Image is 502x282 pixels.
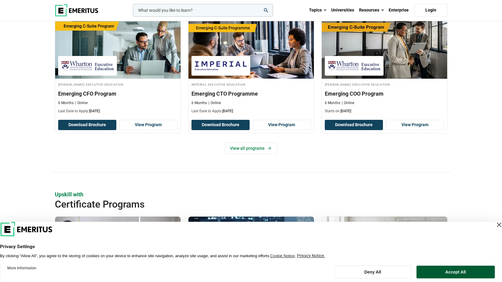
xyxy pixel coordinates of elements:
button: Download Brochure [58,120,116,130]
p: 6 Months [191,100,207,106]
img: Imperial Executive Education [194,59,247,73]
img: Emerging COO Program | Online Supply Chain and Operations Course [322,18,447,79]
p: Online [342,100,354,106]
p: 6 Months [325,100,340,106]
p: Online [208,100,221,106]
a: View all programs [225,143,277,154]
img: Emerging CFO Program | Online Finance Course [55,18,181,79]
img: Executive Presence and Influence: Persuasive Leadership Development | Online Leadership Course [55,217,181,277]
h3: Emerging CFO Program [58,90,178,97]
a: Finance Course by Wharton Executive Education - October 2, 2025 Wharton Executive Education [PERS... [55,18,181,117]
p: Last Date to Apply: [58,109,178,114]
p: Last Date to Apply: [191,109,311,114]
img: Health and Wellness: Designing a Sustainable Nutrition Plan | Online Healthcare Course [322,217,447,277]
img: Emerging CTO Programme | Online Business Management Course [188,18,314,79]
span: [DATE] [341,109,351,113]
p: Upskill with [55,191,447,198]
a: Login [414,4,447,17]
a: View Program [386,120,444,130]
input: woocommerce-product-search-field-0 [133,4,273,17]
button: Download Brochure [325,120,383,130]
p: Starts on: [325,109,444,114]
h3: Emerging COO Program [325,90,444,97]
h4: [PERSON_NAME] Executive Education [58,82,178,87]
span: [DATE] [89,109,100,113]
a: View Program [253,120,311,130]
h4: Imperial Executive Education [191,82,311,87]
p: 6 Months [58,100,74,106]
img: Wharton Executive Education [328,59,381,73]
h2: Certificate Programs [55,198,408,210]
button: Download Brochure [191,120,250,130]
a: Business Management Course by Imperial Executive Education - October 2, 2025 Imperial Executive E... [188,18,314,117]
img: Designing and Building AI Products and Services | Online AI and Machine Learning Course [188,217,314,277]
span: [DATE] [222,109,233,113]
h4: [PERSON_NAME] Executive Education [325,82,444,87]
p: Online [75,100,88,106]
a: View Program [119,120,178,130]
img: Wharton Executive Education [61,59,114,73]
a: Supply Chain and Operations Course by Wharton Executive Education - December 16, 2025 Wharton Exe... [322,18,447,117]
h3: Emerging CTO Programme [191,90,311,97]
